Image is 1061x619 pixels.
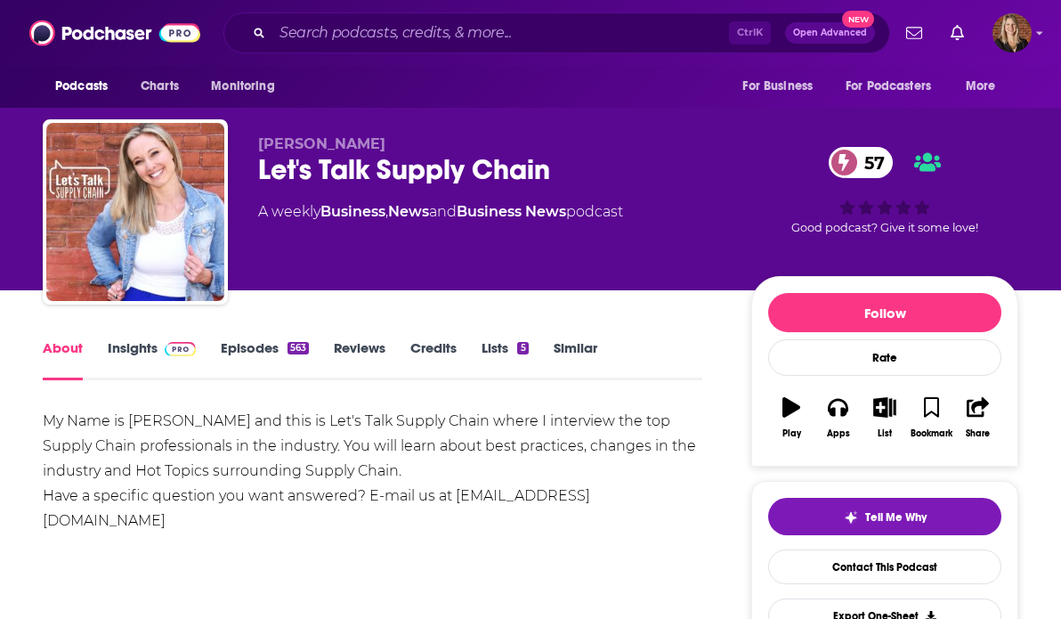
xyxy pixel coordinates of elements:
[729,21,771,45] span: Ctrl K
[730,69,835,103] button: open menu
[410,339,457,380] a: Credits
[751,135,1018,246] div: 57Good podcast? Give it some love!
[43,339,83,380] a: About
[911,428,952,439] div: Bookmark
[482,339,528,380] a: Lists5
[878,428,892,439] div: List
[46,123,224,301] img: Let's Talk Supply Chain
[768,293,1001,332] button: Follow
[334,339,385,380] a: Reviews
[791,221,978,234] span: Good podcast? Give it some love!
[782,428,801,439] div: Play
[944,18,971,48] a: Show notifications dropdown
[992,13,1032,53] button: Show profile menu
[814,386,861,450] button: Apps
[108,339,196,380] a: InsightsPodchaser Pro
[385,203,388,220] span: ,
[846,74,931,99] span: For Podcasters
[288,342,309,354] div: 563
[768,550,1001,584] a: Contact This Podcast
[865,510,927,525] span: Tell Me Why
[908,386,954,450] button: Bookmark
[429,203,457,220] span: and
[554,339,597,380] a: Similar
[457,203,566,220] a: Business News
[793,29,867,37] span: Open Advanced
[517,342,528,354] div: 5
[953,69,1018,103] button: open menu
[258,135,385,152] span: [PERSON_NAME]
[198,69,297,103] button: open menu
[842,11,874,28] span: New
[768,339,1001,376] div: Rate
[129,69,190,103] a: Charts
[862,386,908,450] button: List
[834,69,957,103] button: open menu
[43,409,702,533] div: My Name is [PERSON_NAME] and this is Let's Talk Supply Chain where I interview the top Supply Cha...
[899,18,929,48] a: Show notifications dropdown
[966,74,996,99] span: More
[992,13,1032,53] span: Logged in as Nicole_Violet_Podchaser
[165,342,196,356] img: Podchaser Pro
[829,147,894,178] a: 57
[768,386,814,450] button: Play
[221,339,309,380] a: Episodes563
[992,13,1032,53] img: User Profile
[846,147,894,178] span: 57
[966,428,990,439] div: Share
[223,12,890,53] div: Search podcasts, credits, & more...
[742,74,813,99] span: For Business
[320,203,385,220] a: Business
[258,201,623,223] div: A weekly podcast
[768,498,1001,535] button: tell me why sparkleTell Me Why
[43,69,131,103] button: open menu
[955,386,1001,450] button: Share
[141,74,179,99] span: Charts
[55,74,108,99] span: Podcasts
[785,22,875,44] button: Open AdvancedNew
[29,16,200,50] img: Podchaser - Follow, Share and Rate Podcasts
[844,510,858,525] img: tell me why sparkle
[827,428,850,439] div: Apps
[388,203,429,220] a: News
[272,19,729,47] input: Search podcasts, credits, & more...
[211,74,274,99] span: Monitoring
